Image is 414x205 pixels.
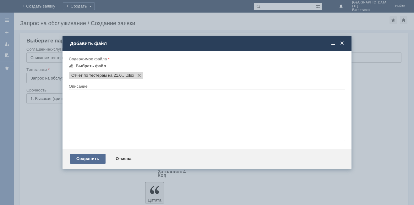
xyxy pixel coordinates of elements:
div: Описание [69,84,344,88]
div: добрый вечер! Тестеры на замену [3,3,92,8]
div: Содержимое файла [69,57,344,61]
span: Отчет по тестерам на 21,08,25.xlsx [126,73,134,78]
div: Выбрать файл [76,64,106,69]
div: Добавить файл [70,41,345,46]
span: Отчет по тестерам на 21,08,25.xlsx [71,73,126,78]
span: Свернуть (Ctrl + M) [330,41,336,46]
span: Закрыть [339,41,345,46]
